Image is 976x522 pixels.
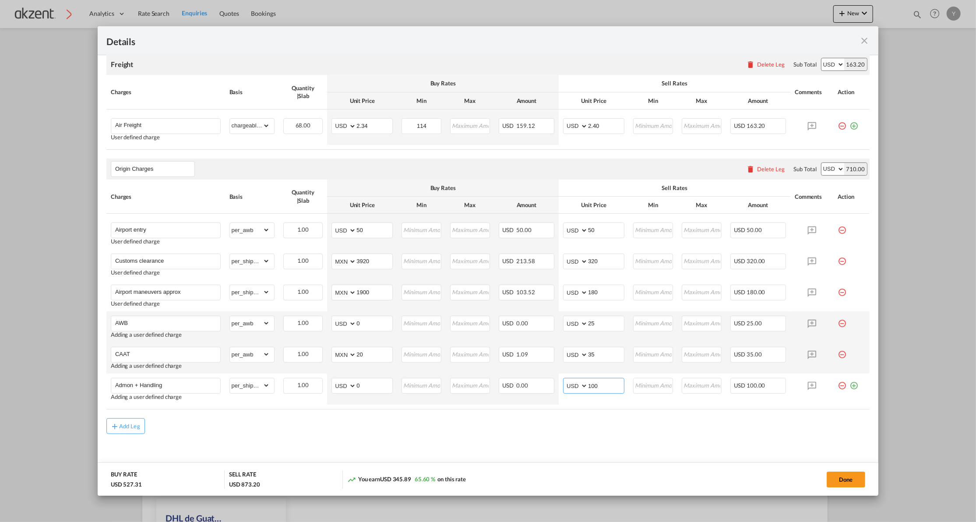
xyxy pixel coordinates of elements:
[559,92,629,109] th: Unit Price
[111,88,221,96] div: Charges
[634,119,673,132] input: Minimum Amount
[734,122,746,129] span: USD
[230,378,270,392] select: per_shipment
[229,470,256,480] div: SELL RATE
[726,197,791,214] th: Amount
[588,223,624,236] input: 50
[115,378,220,391] input: Charge Name
[397,197,446,214] th: Min
[516,320,528,327] span: 0.00
[230,316,270,330] select: per_awb
[402,378,441,391] input: Minimum Amount
[356,254,392,267] input: 3920
[516,257,535,265] span: 213.58
[451,223,490,236] input: Maximum Amount
[758,166,785,173] div: Delete Leg
[111,300,221,307] div: User defined charge
[229,88,275,96] div: Basis
[111,363,221,369] div: Adding a user defined charge
[734,289,746,296] span: USD
[297,257,309,264] span: 1.00
[297,226,309,233] span: 1.00
[356,378,392,391] input: 0
[111,378,220,391] md-input-container: Admon + Handling
[106,418,145,434] button: Add Leg
[850,118,859,127] md-icon: icon-plus-circle-outline green-400-fg
[115,316,220,329] input: Charge Name
[297,381,309,388] span: 1.00
[747,257,765,265] span: 320.00
[747,320,762,327] span: 25.00
[397,92,446,109] th: Min
[747,61,785,68] button: Delete Leg
[402,285,441,298] input: Minimum Amount
[734,351,746,358] span: USD
[844,163,867,175] div: 710.00
[503,257,515,265] span: USD
[794,60,817,68] div: Sub Total
[115,119,220,132] input: Charge Name
[347,475,356,484] md-icon: icon-trending-up
[230,223,270,237] select: per_awb
[827,472,865,487] button: Done
[111,269,221,276] div: User defined charge
[451,378,490,391] input: Maximum Amount
[327,197,397,214] th: Unit Price
[115,223,220,236] input: Charge Name
[838,378,847,387] md-icon: icon-minus-circle-outline red-400-fg pt-7
[634,347,673,360] input: Minimum Amount
[588,285,624,298] input: 180
[229,193,275,201] div: Basis
[758,61,785,68] div: Delete Leg
[563,79,786,87] div: Sell Rates
[834,180,870,214] th: Action
[726,92,791,109] th: Amount
[402,316,441,329] input: Minimum Amount
[844,58,867,71] div: 163.20
[683,254,721,267] input: Maximum Amount
[111,470,137,480] div: BUY RATE
[790,75,833,109] th: Comments
[297,319,309,326] span: 1.00
[415,476,435,483] span: 65.60 %
[356,316,392,329] input: 0
[119,423,140,429] div: Add Leg
[331,79,554,87] div: Buy Rates
[111,238,221,245] div: User defined charge
[446,92,494,109] th: Max
[503,289,515,296] span: USD
[683,119,721,132] input: Maximum Amount
[683,223,721,236] input: Maximum Amount
[683,347,721,360] input: Maximum Amount
[747,122,765,129] span: 163.20
[747,351,762,358] span: 35.00
[111,254,220,267] md-input-container: Customs clearance
[111,394,221,400] div: Adding a user defined charge
[451,285,490,298] input: Maximum Amount
[634,285,673,298] input: Minimum Amount
[111,347,220,360] md-input-container: CAAT
[297,288,309,295] span: 1.00
[111,60,133,69] div: Freight
[838,222,847,231] md-icon: icon-minus-circle-outline red-400-fg pt-7
[111,119,220,132] md-input-container: Air Freight
[588,119,624,132] input: 2.40
[402,254,441,267] input: Minimum Amount
[98,26,878,496] md-dialog: Port of Loading ...
[747,166,785,173] button: Delete Leg
[451,254,490,267] input: Maximum Amount
[503,226,515,233] span: USD
[115,254,220,267] input: Charge Name
[747,60,755,69] md-icon: icon-delete
[111,134,221,141] div: User defined charge
[734,226,746,233] span: USD
[790,180,833,214] th: Comments
[747,382,765,389] span: 100.00
[347,475,466,484] div: You earn on this rate
[629,197,677,214] th: Min
[110,422,119,430] md-icon: icon-plus md-link-fg s20
[634,316,673,329] input: Minimum Amount
[494,197,559,214] th: Amount
[230,119,270,133] select: chargeable_weight
[859,35,870,46] md-icon: icon-close fg-AAA8AD m-0 cursor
